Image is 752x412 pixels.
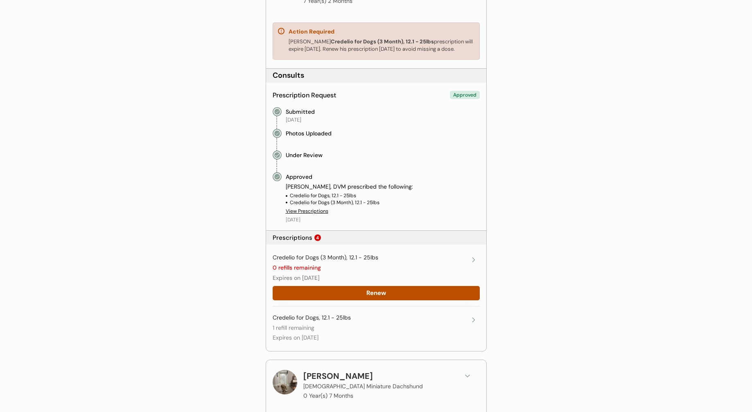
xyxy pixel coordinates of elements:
div: [PERSON_NAME] [303,370,373,382]
div: 1 refill remaining [273,324,314,332]
div: Credelio for Dogs, 12.1 - 25lbs [290,192,356,199]
div: Credelio for Dogs (3 Month), 12.1 - 25lbs [273,254,378,262]
div: [DATE] [286,216,300,223]
div: Prescription Request [273,91,336,100]
div: View Prescriptions [286,208,328,215]
div: Submitted [286,107,315,116]
div: Photos Uploaded [286,129,332,138]
div: [DEMOGRAPHIC_DATA] Miniature Dachshund [303,382,423,391]
div: Approved [450,91,480,99]
div: 0 refills remaining [273,264,321,272]
div: Action Required [289,28,334,36]
div: Expires on [DATE] [273,274,320,282]
div: Expires on [DATE] [273,334,318,342]
div: [PERSON_NAME] prescription will expire [DATE]. Renew his prescription [DATE] to avoid missing a d... [289,38,474,53]
div: 4 [316,236,319,240]
button: Renew [273,286,480,300]
p: 0 Year(s) 7 Months [303,393,353,398]
strong: Credelio for Dogs (3 Month), 12.1 - 25lbs [331,38,434,45]
div: [DATE] [286,116,301,124]
div: Under Review [286,151,323,160]
div: Approved [286,172,312,181]
div: [PERSON_NAME], DVM prescribed the following: [286,183,480,191]
div: Prescriptions [273,234,312,242]
div: Credelio for Dogs, 12.1 - 25lbs [273,314,351,322]
div: Consults [273,70,304,81]
div: Credelio for Dogs (3 Month), 12.1 - 25lbs [290,199,379,206]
